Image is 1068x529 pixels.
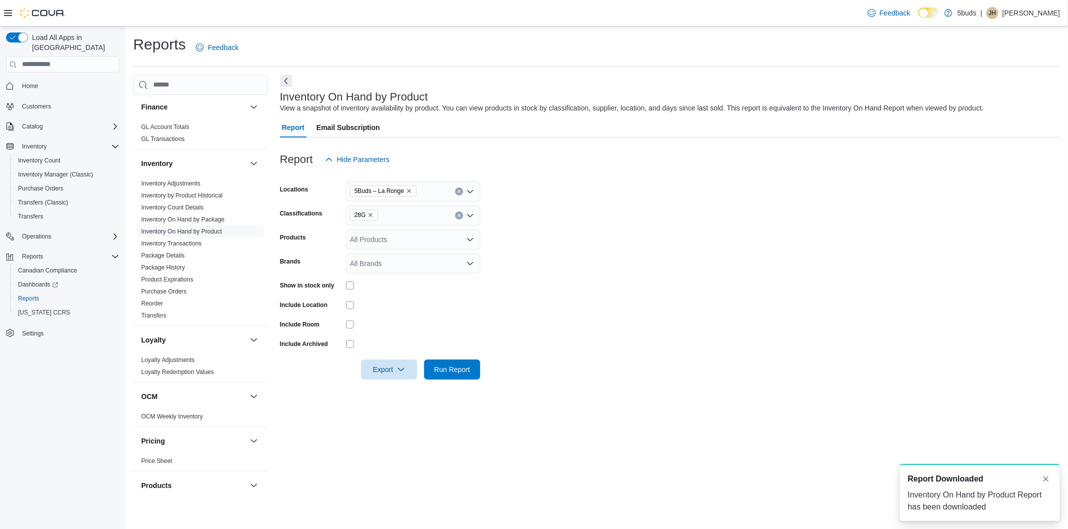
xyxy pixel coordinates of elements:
[18,280,58,288] span: Dashboards
[280,320,319,328] label: Include Room
[141,480,172,490] h3: Products
[989,7,996,19] span: JH
[350,209,379,220] span: 28G
[1040,473,1052,485] button: Dismiss toast
[280,185,308,193] label: Locations
[18,294,39,302] span: Reports
[14,306,74,318] a: [US_STATE] CCRS
[133,34,186,54] h1: Reports
[141,311,166,319] span: Transfers
[18,79,119,92] span: Home
[280,233,306,241] label: Products
[133,177,268,325] div: Inventory
[141,123,189,131] span: GL Account Totals
[141,275,193,283] span: Product Expirations
[14,306,119,318] span: Washington CCRS
[455,211,463,219] button: Clear input
[141,436,246,446] button: Pricing
[18,184,64,192] span: Purchase Orders
[280,75,292,87] button: Next
[22,102,51,110] span: Customers
[141,135,185,143] span: GL Transactions
[18,250,47,262] button: Reports
[248,479,260,491] button: Products
[14,168,119,180] span: Inventory Manager (Classic)
[18,120,47,132] button: Catalog
[192,37,242,57] a: Feedback
[908,489,1052,513] div: Inventory On Hand by Product Report has been downloaded
[18,212,43,220] span: Transfers
[141,300,163,307] a: Reorder
[133,121,268,149] div: Finance
[2,139,123,153] button: Inventory
[133,455,268,471] div: Pricing
[14,278,62,290] a: Dashboards
[22,122,43,130] span: Catalog
[18,230,119,242] span: Operations
[2,249,123,263] button: Reports
[14,182,68,194] a: Purchase Orders
[14,154,65,166] a: Inventory Count
[14,210,119,222] span: Transfers
[141,203,204,211] span: Inventory Count Details
[280,301,327,309] label: Include Location
[141,335,246,345] button: Loyalty
[141,391,246,401] button: OCM
[10,305,123,319] button: [US_STATE] CCRS
[980,7,982,19] p: |
[248,435,260,447] button: Pricing
[248,390,260,402] button: OCM
[18,326,119,339] span: Settings
[321,149,394,169] button: Hide Parameters
[361,359,417,379] button: Export
[141,158,173,168] h3: Inventory
[10,291,123,305] button: Reports
[455,187,463,195] button: Clear input
[10,277,123,291] a: Dashboards
[141,356,195,363] a: Loyalty Adjustments
[18,80,42,92] a: Home
[248,157,260,169] button: Inventory
[14,154,119,166] span: Inventory Count
[141,102,246,112] button: Finance
[14,168,97,180] a: Inventory Manager (Classic)
[280,153,313,165] h3: Report
[280,103,984,113] div: View a snapshot of inventory availability by product. You can view products in stock by classific...
[10,167,123,181] button: Inventory Manager (Classic)
[2,325,123,340] button: Settings
[280,281,334,289] label: Show in stock only
[141,264,185,271] a: Package History
[18,120,119,132] span: Catalog
[141,413,203,420] a: OCM Weekly Inventory
[22,252,43,260] span: Reports
[466,211,474,219] button: Open list of options
[141,227,222,235] span: Inventory On Hand by Product
[133,354,268,382] div: Loyalty
[18,100,55,112] a: Customers
[280,91,428,103] h3: Inventory On Hand by Product
[141,215,225,223] span: Inventory On Hand by Package
[141,312,166,319] a: Transfers
[22,232,52,240] span: Operations
[18,266,77,274] span: Canadian Compliance
[466,259,474,267] button: Open list of options
[141,457,172,464] a: Price Sheet
[22,329,44,337] span: Settings
[248,101,260,113] button: Finance
[434,364,470,374] span: Run Report
[2,78,123,93] button: Home
[141,299,163,307] span: Reorder
[141,391,158,401] h3: OCM
[141,191,223,199] span: Inventory by Product Historical
[141,158,246,168] button: Inventory
[14,264,81,276] a: Canadian Compliance
[908,473,1052,485] div: Notification
[18,250,119,262] span: Reports
[280,209,322,217] label: Classifications
[10,195,123,209] button: Transfers (Classic)
[10,209,123,223] button: Transfers
[208,42,238,52] span: Feedback
[141,192,223,199] a: Inventory by Product Historical
[18,198,68,206] span: Transfers (Classic)
[918,7,939,18] input: Dark Mode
